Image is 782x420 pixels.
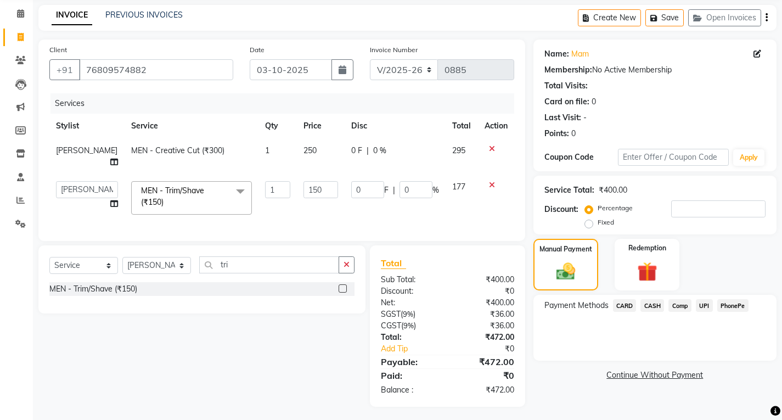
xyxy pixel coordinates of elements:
[373,309,447,320] div: ( )
[539,244,592,254] label: Manual Payment
[105,10,183,20] a: PREVIOUS INVOICES
[447,355,522,368] div: ₹472.00
[131,145,224,155] span: MEN - Creative Cut (₹300)
[668,299,691,312] span: Comp
[452,182,465,192] span: 177
[478,114,514,138] th: Action
[403,321,414,330] span: 9%
[381,257,406,269] span: Total
[373,320,447,332] div: ( )
[645,9,684,26] button: Save
[373,332,447,343] div: Total:
[381,309,401,319] span: SGST
[446,114,478,138] th: Total
[384,184,389,196] span: F
[370,45,418,55] label: Invoice Number
[447,332,522,343] div: ₹472.00
[432,184,439,196] span: %
[199,256,339,273] input: Search or Scan
[447,369,522,382] div: ₹0
[373,355,447,368] div: Payable:
[373,384,447,396] div: Balance :
[49,45,67,55] label: Client
[393,184,395,196] span: |
[447,297,522,309] div: ₹400.00
[613,299,637,312] span: CARD
[717,299,749,312] span: PhonePe
[447,384,522,396] div: ₹472.00
[536,369,774,381] a: Continue Without Payment
[447,274,522,285] div: ₹400.00
[351,145,362,156] span: 0 F
[303,145,317,155] span: 250
[598,217,614,227] label: Fixed
[258,114,297,138] th: Qty
[544,80,588,92] div: Total Visits:
[373,145,386,156] span: 0 %
[544,204,578,215] div: Discount:
[452,145,465,155] span: 295
[373,369,447,382] div: Paid:
[52,5,92,25] a: INVOICE
[544,128,569,139] div: Points:
[49,59,80,80] button: +91
[583,112,587,124] div: -
[550,261,581,283] img: _cash.svg
[631,260,663,284] img: _gift.svg
[79,59,233,80] input: Search by Name/Mobile/Email/Code
[297,114,345,138] th: Price
[447,285,522,297] div: ₹0
[373,274,447,285] div: Sub Total:
[373,285,447,297] div: Discount:
[618,149,729,166] input: Enter Offer / Coupon Code
[164,197,168,207] a: x
[578,9,641,26] button: Create New
[688,9,761,26] button: Open Invoices
[571,48,589,60] a: Mam
[544,112,581,124] div: Last Visit:
[56,145,117,155] span: [PERSON_NAME]
[598,203,633,213] label: Percentage
[628,243,666,253] label: Redemption
[447,309,522,320] div: ₹36.00
[544,184,594,196] div: Service Total:
[599,184,627,196] div: ₹400.00
[381,321,401,331] span: CGST
[125,114,258,138] th: Service
[696,299,713,312] span: UPI
[373,297,447,309] div: Net:
[592,96,596,108] div: 0
[49,114,125,138] th: Stylist
[544,64,592,76] div: Membership:
[50,93,522,114] div: Services
[447,320,522,332] div: ₹36.00
[544,48,569,60] div: Name:
[544,96,589,108] div: Card on file:
[733,149,764,166] button: Apply
[265,145,269,155] span: 1
[544,64,766,76] div: No Active Membership
[373,343,460,355] a: Add Tip
[544,300,609,311] span: Payment Methods
[367,145,369,156] span: |
[250,45,265,55] label: Date
[141,186,204,207] span: MEN - Trim/Shave (₹150)
[345,114,446,138] th: Disc
[640,299,664,312] span: CASH
[49,283,137,295] div: MEN - Trim/Shave (₹150)
[403,310,413,318] span: 9%
[460,343,522,355] div: ₹0
[571,128,576,139] div: 0
[544,152,618,163] div: Coupon Code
